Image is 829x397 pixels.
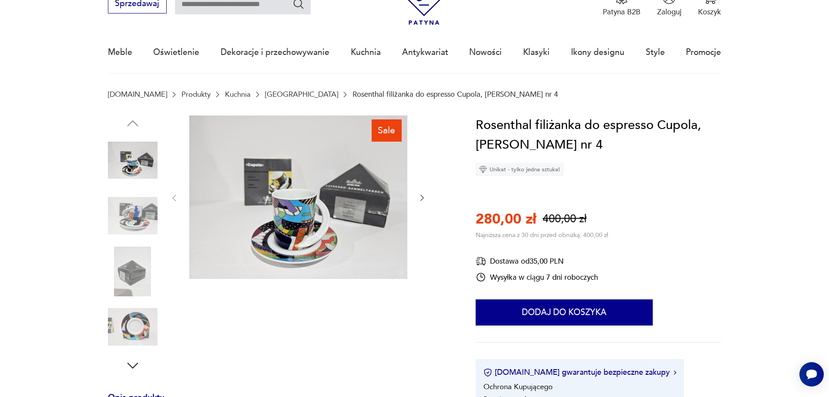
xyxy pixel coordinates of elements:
[646,32,665,72] a: Style
[108,90,167,98] a: [DOMAIN_NAME]
[476,299,653,326] button: Dodaj do koszyka
[686,32,721,72] a: Promocje
[476,210,536,229] p: 280,00 zł
[657,7,681,17] p: Zaloguj
[476,231,608,239] p: Najniższa cena z 30 dni przed obniżką: 400,00 zł
[476,115,721,155] h1: Rosenthal filiżanka do espresso Cupola, [PERSON_NAME] nr 4
[476,272,598,282] div: Wysyłka w ciągu 7 dni roboczych
[483,368,492,377] img: Ikona certyfikatu
[476,256,598,267] div: Dostawa od 35,00 PLN
[108,1,167,8] a: Sprzedawaj
[402,32,448,72] a: Antykwariat
[352,90,558,98] p: Rosenthal filiżanka do espresso Cupola, [PERSON_NAME] nr 4
[523,32,550,72] a: Klasyki
[108,302,158,352] img: Zdjęcie produktu Rosenthal filiżanka do espresso Cupola, B.Doege nr 4
[799,362,824,387] iframe: Smartsupp widget button
[698,7,721,17] p: Koszyk
[189,115,407,279] img: Zdjęcie produktu Rosenthal filiżanka do espresso Cupola, B.Doege nr 4
[153,32,199,72] a: Oświetlenie
[265,90,338,98] a: [GEOGRAPHIC_DATA]
[479,166,487,173] img: Ikona diamentu
[351,32,381,72] a: Kuchnia
[469,32,502,72] a: Nowości
[108,32,132,72] a: Meble
[476,256,486,267] img: Ikona dostawy
[543,211,587,227] p: 400,00 zł
[571,32,624,72] a: Ikony designu
[225,90,251,98] a: Kuchnia
[603,7,641,17] p: Patyna B2B
[108,247,158,296] img: Zdjęcie produktu Rosenthal filiżanka do espresso Cupola, B.Doege nr 4
[108,136,158,185] img: Zdjęcie produktu Rosenthal filiżanka do espresso Cupola, B.Doege nr 4
[221,32,329,72] a: Dekoracje i przechowywanie
[372,119,402,141] div: Sale
[483,382,553,392] li: Ochrona Kupującego
[181,90,211,98] a: Produkty
[674,370,676,375] img: Ikona strzałki w prawo
[108,191,158,241] img: Zdjęcie produktu Rosenthal filiżanka do espresso Cupola, B.Doege nr 4
[476,163,564,176] div: Unikat - tylko jedna sztuka!
[483,367,676,378] button: [DOMAIN_NAME] gwarantuje bezpieczne zakupy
